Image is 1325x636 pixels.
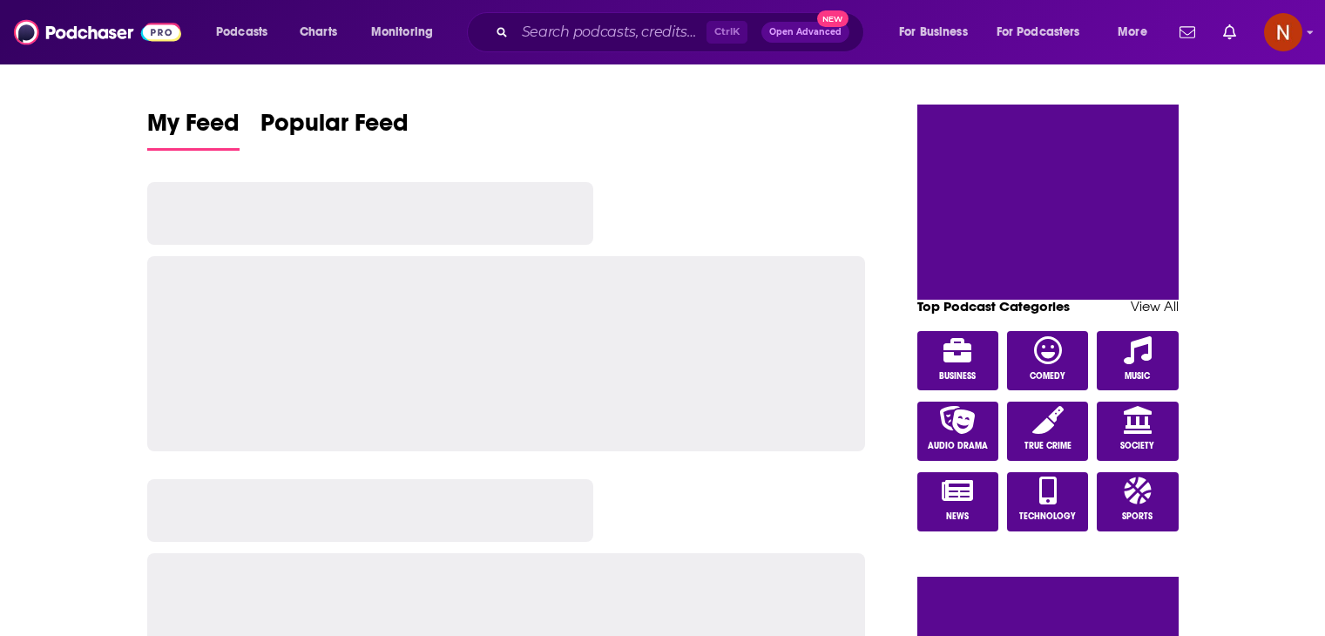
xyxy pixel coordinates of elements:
[147,108,240,151] a: My Feed
[1118,20,1147,44] span: More
[216,20,267,44] span: Podcasts
[300,20,337,44] span: Charts
[1024,441,1071,451] span: True Crime
[917,331,999,390] a: Business
[1030,371,1065,382] span: Comedy
[1007,402,1089,461] a: True Crime
[483,12,881,52] div: Search podcasts, credits, & more...
[928,441,988,451] span: Audio Drama
[761,22,849,43] button: Open AdvancedNew
[288,18,348,46] a: Charts
[706,21,747,44] span: Ctrl K
[1131,298,1179,315] a: View All
[917,472,999,531] a: News
[204,18,290,46] button: open menu
[1105,18,1169,46] button: open menu
[985,18,1105,46] button: open menu
[917,298,1070,315] a: Top Podcast Categories
[769,28,842,37] span: Open Advanced
[1019,511,1076,522] span: Technology
[1097,402,1179,461] a: Society
[359,18,456,46] button: open menu
[817,10,848,27] span: New
[1264,13,1302,51] img: User Profile
[1122,511,1153,522] span: Sports
[997,20,1080,44] span: For Podcasters
[1173,17,1202,47] a: Show notifications dropdown
[1264,13,1302,51] span: Logged in as AdelNBM
[1097,331,1179,390] a: Music
[917,402,999,461] a: Audio Drama
[1264,13,1302,51] button: Show profile menu
[887,18,990,46] button: open menu
[260,108,409,151] a: Popular Feed
[1120,441,1154,451] span: Society
[147,108,240,148] span: My Feed
[1097,472,1179,531] a: Sports
[939,371,976,382] span: Business
[515,18,706,46] input: Search podcasts, credits, & more...
[1125,371,1150,382] span: Music
[371,20,433,44] span: Monitoring
[899,20,968,44] span: For Business
[946,511,969,522] span: News
[1007,331,1089,390] a: Comedy
[1216,17,1243,47] a: Show notifications dropdown
[14,16,181,49] img: Podchaser - Follow, Share and Rate Podcasts
[260,108,409,148] span: Popular Feed
[1007,472,1089,531] a: Technology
